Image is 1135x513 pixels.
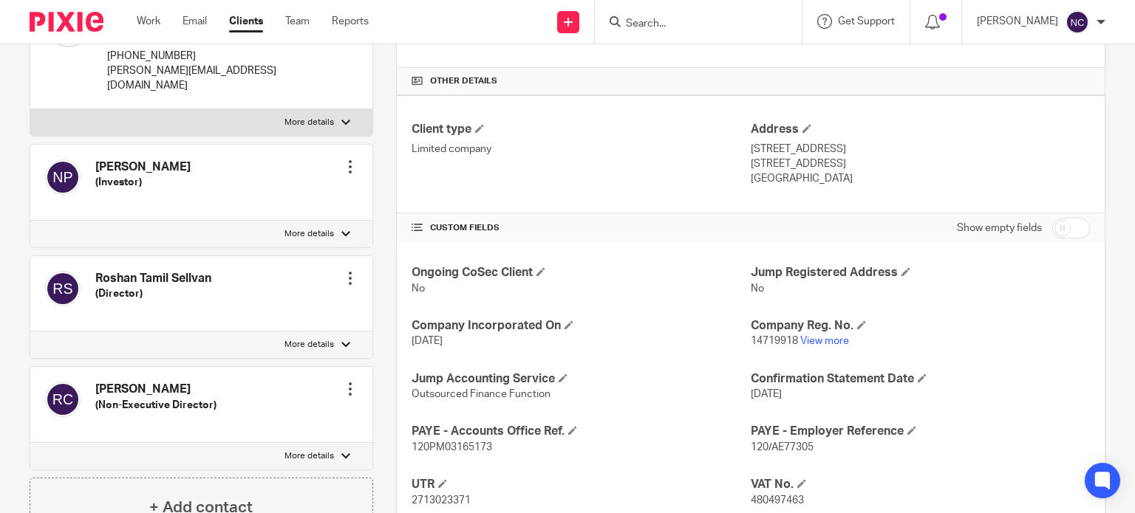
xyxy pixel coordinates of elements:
p: [STREET_ADDRESS] [751,156,1090,171]
h4: PAYE - Accounts Office Ref. [412,424,751,439]
img: Pixie [30,12,103,32]
h4: Company Reg. No. [751,318,1090,334]
a: Work [137,14,160,29]
p: More details [284,450,334,462]
a: Team [285,14,310,29]
span: No [412,283,425,294]
h4: Jump Accounting Service [412,371,751,387]
img: svg%3E [45,159,81,195]
p: More details [284,117,334,128]
h4: Confirmation Statement Date [751,371,1090,387]
span: 480497463 [751,495,804,506]
h5: (Non-Executive Director) [95,398,217,413]
p: [GEOGRAPHIC_DATA] [751,171,1090,186]
h4: UTR [412,477,751,492]
span: Get Support [838,16,895,27]
p: More details [284,228,334,240]
img: svg%3E [45,382,81,417]
p: [STREET_ADDRESS] [751,142,1090,156]
h4: CUSTOM FIELDS [412,222,751,234]
span: Other details [430,75,497,87]
span: 14719918 [751,336,798,346]
h4: [PERSON_NAME] [95,382,217,397]
h4: Roshan Tamil Sellvan [95,271,211,286]
a: Email [183,14,207,29]
h4: Company Incorporated On [412,318,751,334]
h4: Client type [412,122,751,137]
span: 2713023371 [412,495,471,506]
p: More details [284,339,334,351]
input: Search [624,18,757,31]
label: Show empty fields [957,221,1042,235]
h4: [PERSON_NAME] [95,159,191,175]
p: [PHONE_NUMBER] [107,49,318,63]
span: 120PM03165173 [412,442,492,452]
span: [DATE] [412,336,443,346]
h4: Jump Registered Address [751,265,1090,280]
h4: PAYE - Employer Reference [751,424,1090,439]
img: svg%3E [45,271,81,306]
a: Clients [229,14,263,29]
span: 120/AE77305 [751,442,814,452]
span: No [751,283,764,294]
span: Outsourced Finance Function [412,389,551,399]
h5: (Director) [95,286,211,301]
span: [DATE] [751,389,782,399]
a: View more [800,336,849,346]
h5: (Investor) [95,175,191,190]
h4: Ongoing CoSec Client [412,265,751,280]
img: svg%3E [1066,10,1089,34]
p: [PERSON_NAME] [977,14,1058,29]
p: Limited company [412,142,751,156]
h4: Address [751,122,1090,137]
p: [PERSON_NAME][EMAIL_ADDRESS][DOMAIN_NAME] [107,63,318,94]
a: Reports [332,14,369,29]
h4: VAT No. [751,477,1090,492]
